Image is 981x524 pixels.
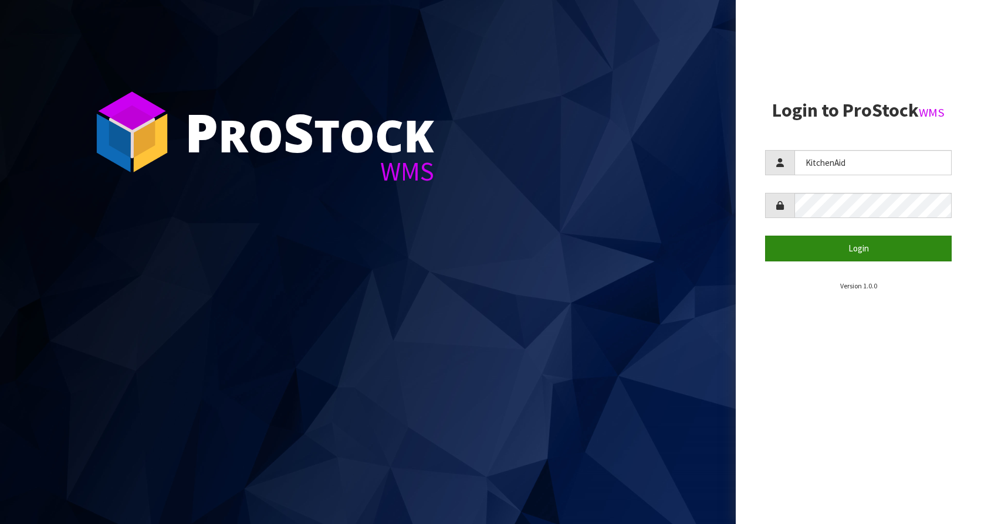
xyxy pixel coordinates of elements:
[283,96,314,168] span: S
[185,106,434,158] div: ro tock
[185,158,434,185] div: WMS
[840,281,877,290] small: Version 1.0.0
[185,96,218,168] span: P
[765,100,952,121] h2: Login to ProStock
[919,105,945,120] small: WMS
[765,236,952,261] button: Login
[88,88,176,176] img: ProStock Cube
[794,150,952,175] input: Username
